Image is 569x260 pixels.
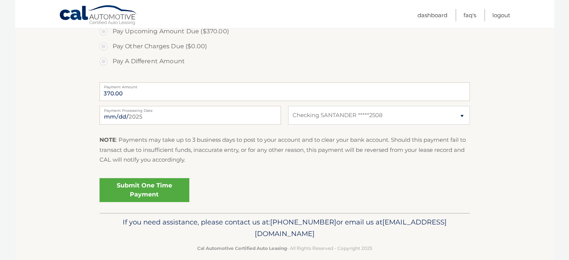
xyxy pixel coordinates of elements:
label: Payment Processing Date [100,106,281,112]
a: Dashboard [417,9,447,21]
p: - All Rights Reserved - Copyright 2025 [104,244,465,252]
a: Cal Automotive [59,5,138,27]
strong: NOTE [100,136,116,143]
input: Payment Date [100,106,281,125]
p: If you need assistance, please contact us at: or email us at [104,216,465,240]
label: Payment Amount [100,82,470,88]
a: Submit One Time Payment [100,178,189,202]
p: : Payments may take up to 3 business days to post to your account and to clear your bank account.... [100,135,470,165]
label: Pay Other Charges Due ($0.00) [100,39,470,54]
span: [PHONE_NUMBER] [270,218,336,226]
a: Logout [492,9,510,21]
a: FAQ's [464,9,476,21]
input: Payment Amount [100,82,470,101]
label: Pay Upcoming Amount Due ($370.00) [100,24,470,39]
strong: Cal Automotive Certified Auto Leasing [197,245,287,251]
label: Pay A Different Amount [100,54,470,69]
